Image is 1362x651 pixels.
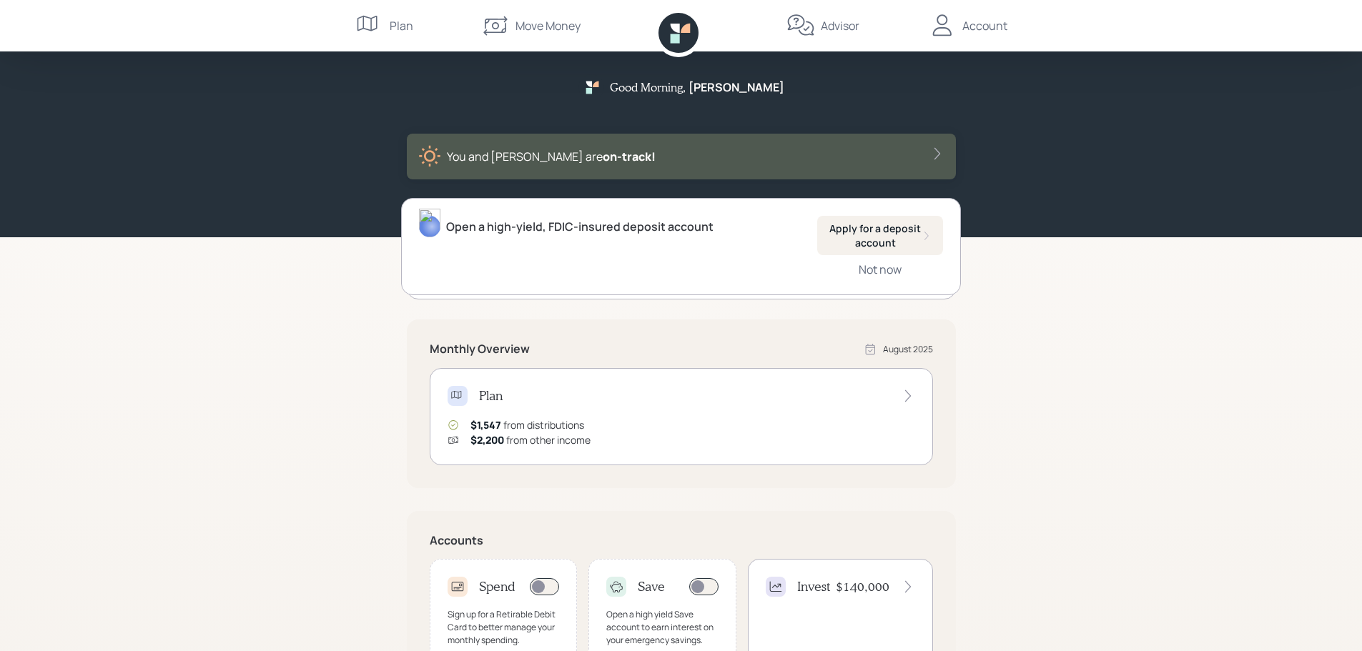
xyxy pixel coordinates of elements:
div: Advisor [821,17,859,34]
div: Not now [859,262,902,277]
span: $1,547 [470,418,501,432]
div: Sign up for a Retirable Debit Card to better manage your monthly spending. [448,608,560,647]
div: Open a high-yield, FDIC-insured deposit account [446,218,714,235]
div: Account [962,17,1007,34]
span: on‑track! [603,149,656,164]
h4: Invest [797,579,830,595]
div: Plan [390,17,413,34]
h4: Plan [479,388,503,404]
div: Open a high yield Save account to earn interest on your emergency savings. [606,608,719,647]
h5: [PERSON_NAME] [689,81,784,94]
div: from other income [470,432,591,447]
div: from distributions [470,417,584,432]
button: Apply for a deposit account [817,216,943,255]
h5: Good Morning , [610,80,686,94]
img: sunny-XHVQM73Q.digested.png [418,145,441,168]
div: Move Money [515,17,581,34]
h4: Spend [479,579,515,595]
h5: Accounts [430,534,933,547]
div: You and [PERSON_NAME] are [447,148,656,165]
h5: Monthly Overview [430,342,530,356]
img: michael-russo-headshot.png [419,209,440,237]
h4: $140,000 [836,579,889,595]
span: $2,200 [470,433,504,447]
h4: Save [638,579,665,595]
div: August 2025 [883,343,933,356]
div: Apply for a deposit account [829,222,932,249]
